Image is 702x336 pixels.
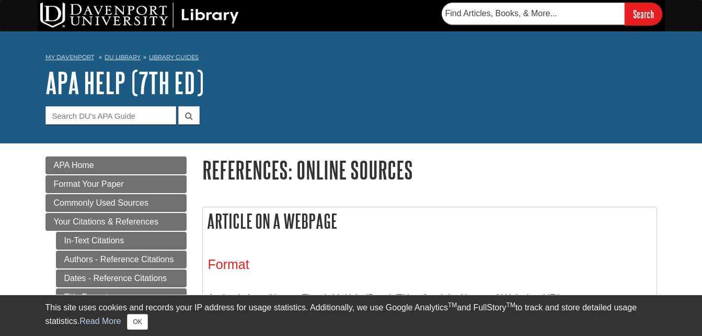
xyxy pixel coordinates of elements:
span: APA Home [54,161,94,170]
input: Find Articles, Books, & More... [442,3,625,25]
a: Read More [79,317,121,326]
a: Authors - Reference Citations [56,251,187,268]
sup: TM [448,301,457,309]
a: Your Citations & References [45,213,187,231]
img: DU Library [40,3,239,28]
a: Commonly Used Sources [45,194,187,212]
button: Close [127,314,147,330]
form: Searches DU Library's articles, books, and more [442,3,662,25]
span: Format Your Paper [54,180,124,188]
a: Title Formats [56,288,187,306]
span: Your Citations & References [54,217,158,226]
i: Title of article [395,292,455,303]
nav: breadcrumb [45,50,657,67]
div: This site uses cookies and records your IP address for usage statistics. Additionally, we use Goo... [45,301,657,330]
h1: References: Online Sources [202,156,657,183]
h3: Format [208,257,651,272]
a: APA Help (7th Ed) [45,66,204,99]
input: Search DU's APA Guide [45,106,176,125]
a: Library Guides [149,53,199,61]
span: Commonly Used Sources [54,198,148,207]
p: Author’s Last Name, First Initial(s). (Date). . Name of Website. URL [208,283,651,313]
a: DU Library [105,53,141,61]
a: My Davenport [45,53,94,62]
a: Dates - Reference Citations [56,270,187,287]
a: APA Home [45,156,187,174]
h2: Article on a Webpage [203,207,657,235]
a: Format Your Paper [45,175,187,193]
a: In-Text Citations [56,232,187,250]
input: Search [625,3,662,25]
sup: TM [507,301,515,309]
